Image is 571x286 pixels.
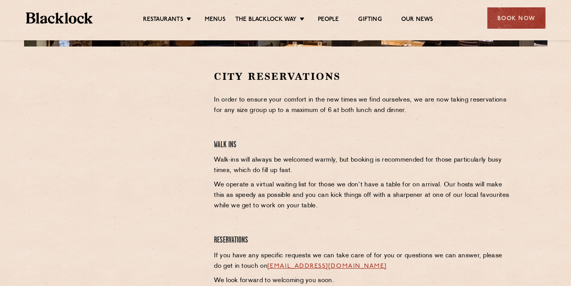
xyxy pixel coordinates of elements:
[214,276,511,286] p: We look forward to welcoming you soon.
[401,16,433,24] a: Our News
[214,180,511,211] p: We operate a virtual waiting list for those we don’t have a table for on arrival. Our hosts will ...
[214,155,511,176] p: Walk-ins will always be welcomed warmly, but booking is recommended for those particularly busy t...
[487,7,545,29] div: Book Now
[214,235,511,246] h4: Reservations
[214,140,511,150] h4: Walk Ins
[88,70,174,186] iframe: OpenTable make booking widget
[358,16,381,24] a: Gifting
[143,16,183,24] a: Restaurants
[214,251,511,272] p: If you have any specific requests we can take care of for you or questions we can answer, please ...
[26,12,93,24] img: BL_Textured_Logo-footer-cropped.svg
[267,263,387,269] a: [EMAIL_ADDRESS][DOMAIN_NAME]
[205,16,226,24] a: Menus
[318,16,339,24] a: People
[214,70,511,83] h2: City Reservations
[214,95,511,116] p: In order to ensure your comfort in the new times we find ourselves, we are now taking reservation...
[235,16,297,24] a: The Blacklock Way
